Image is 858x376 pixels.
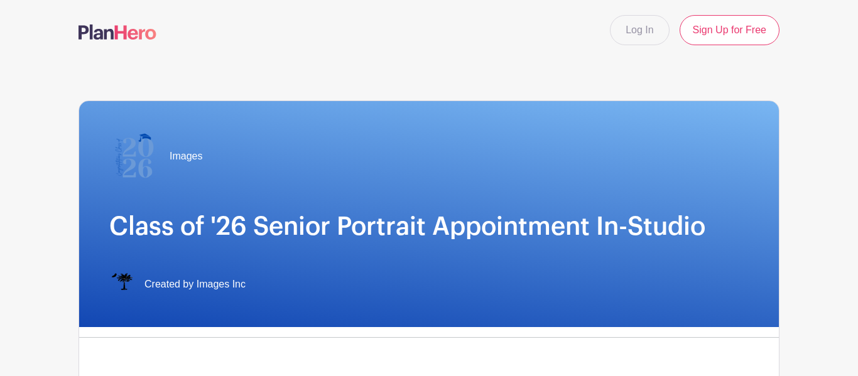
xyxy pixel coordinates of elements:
img: logo-507f7623f17ff9eddc593b1ce0a138ce2505c220e1c5a4e2b4648c50719b7d32.svg [79,24,156,40]
span: Images [170,149,202,164]
span: Created by Images Inc [144,277,246,292]
a: Sign Up for Free [680,15,779,45]
img: 2026%20logo%20(2).png [109,131,160,181]
h1: Class of '26 Senior Portrait Appointment In-Studio [109,212,749,242]
a: Log In [610,15,669,45]
img: IMAGES%20logo%20transparenT%20PNG%20s.png [109,272,134,297]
